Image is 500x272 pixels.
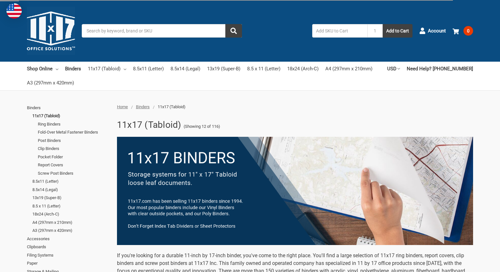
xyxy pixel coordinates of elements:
a: Shop Online [27,62,58,76]
a: A3 (297mm x 420mm) [27,76,74,90]
button: Add to Cart [383,24,413,38]
a: 13x19 (Super-B) [207,62,240,76]
span: 0 [463,26,473,36]
a: 8.5x14 (Legal) [171,62,200,76]
a: A3 (297mm x 420mm) [32,226,110,235]
a: Pocket Folder [38,153,110,161]
a: Paper [27,259,110,268]
img: duty and tax information for United States [6,3,22,19]
a: 11x17 (Tabloid) [32,112,110,120]
a: 13x19 (Super-B) [32,194,110,202]
a: Binders [65,62,81,76]
span: 11x17 (Tabloid) [158,104,186,109]
a: 11x17 (Tabloid) [88,62,126,76]
img: binders-1-.png [117,137,473,245]
a: A4 (297mm x 210mm) [32,218,110,227]
a: 18x24 (Arch-C) [287,62,319,76]
a: 18x24 (Arch-C) [32,210,110,218]
a: 8.5x11 (Letter) [133,62,164,76]
a: Report Covers [38,161,110,169]
a: 8.5x11 (Letter) [32,177,110,186]
a: Accessories [27,235,110,243]
a: USD [387,62,400,76]
a: Clipboards [27,243,110,251]
input: Search by keyword, brand or SKU [82,24,242,38]
input: Add SKU to Cart [312,24,367,38]
a: Binders [27,104,110,112]
a: Account [419,22,446,39]
a: Post Binders [38,136,110,145]
a: 8.5 x 11 (Letter) [32,202,110,210]
span: Account [428,27,446,35]
a: 0 [453,22,473,39]
img: 11x17.com [27,7,75,55]
a: Ring Binders [38,120,110,128]
a: 8.5 x 11 (Letter) [247,62,280,76]
a: Clip Binders [38,145,110,153]
a: Filing Systems [27,251,110,259]
h1: 11x17 (Tabloid) [117,117,181,133]
a: A4 (297mm x 210mm) [325,62,372,76]
a: Need Help? [PHONE_NUMBER] [407,62,473,76]
a: Binders [136,104,150,109]
a: Screw Post Binders [38,169,110,178]
a: Fold-Over Metal Fastener Binders [38,128,110,136]
span: (Showing 12 of 116) [184,123,220,130]
a: Home [117,104,128,109]
a: 8.5x14 (Legal) [32,186,110,194]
